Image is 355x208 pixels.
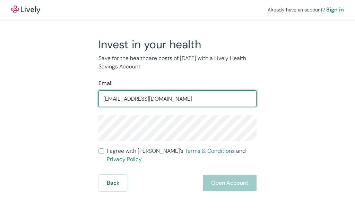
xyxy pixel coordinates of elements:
[98,54,257,71] p: Save for the healthcare costs of [DATE] with a Lively Health Savings Account
[98,175,128,191] button: Back
[98,38,257,51] h2: Invest in your health
[98,79,113,88] label: Email
[185,147,235,155] a: Terms & Conditions
[11,6,40,14] a: LivelyLively
[107,156,142,163] a: Privacy Policy
[268,6,344,14] div: Already have an account?
[107,147,257,164] span: I agree with [PERSON_NAME]’s and
[11,6,40,14] img: Lively
[326,6,344,14] a: Sign in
